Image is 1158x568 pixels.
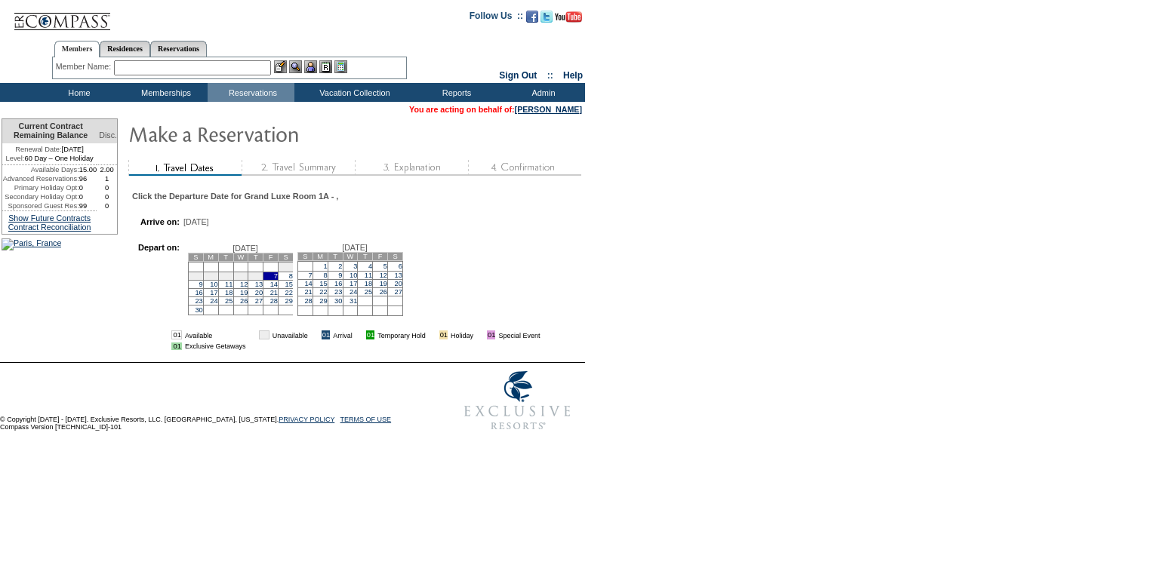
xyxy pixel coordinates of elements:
[395,272,402,279] a: 13
[338,263,342,270] a: 2
[450,363,585,438] img: Exclusive Resorts
[334,280,342,287] a: 16
[547,70,553,81] span: ::
[138,217,180,226] td: Arrive on:
[322,330,330,339] td: 01
[294,83,411,102] td: Vacation Collection
[210,289,217,296] a: 17
[350,280,357,287] a: 17
[319,60,332,73] img: Reservations
[343,252,358,260] td: W
[350,288,357,296] a: 24
[395,288,402,296] a: 27
[368,263,372,270] a: 4
[8,213,91,223] a: Show Future Contracts
[304,288,312,296] a: 21
[289,60,302,73] img: View
[15,145,61,154] span: Renewal Date:
[297,252,313,260] td: S
[333,330,353,339] td: Arrival
[313,252,328,260] td: M
[380,288,387,296] a: 26
[195,306,202,314] a: 30
[2,201,79,210] td: Sponsored Guest Res:
[183,217,209,226] span: [DATE]
[563,70,583,81] a: Help
[334,60,347,73] img: b_calculator.gif
[128,160,242,176] img: step1_state2.gif
[203,253,218,261] td: M
[255,281,263,288] a: 13
[255,297,263,305] a: 27
[225,297,233,305] a: 25
[555,15,582,24] a: Subscribe to our YouTube Channel
[2,192,79,201] td: Secondary Holiday Opt:
[319,280,327,287] a: 15
[242,160,355,176] img: step2_state1.gif
[121,83,208,102] td: Memberships
[208,83,294,102] td: Reservations
[263,253,279,261] td: F
[263,272,279,280] td: 7
[274,60,287,73] img: b_edit.gif
[498,83,585,102] td: Admin
[383,263,387,270] a: 5
[526,11,538,23] img: Become our fan on Facebook
[285,281,293,288] a: 15
[34,83,121,102] td: Home
[199,281,203,288] a: 9
[541,11,553,23] img: Follow us on Twitter
[2,183,79,192] td: Primary Holiday Opt:
[233,244,258,253] span: [DATE]
[304,297,312,305] a: 28
[2,238,61,250] img: Paris, France
[338,272,342,279] a: 9
[366,330,374,339] td: 01
[138,243,180,320] td: Depart on:
[233,272,248,280] td: 5
[185,330,246,339] td: Available
[380,280,387,287] a: 19
[97,165,117,174] td: 2.00
[355,160,468,176] img: step3_state1.gif
[487,330,495,339] td: 01
[171,342,181,350] td: 01
[240,289,248,296] a: 19
[350,272,357,279] a: 10
[255,289,263,296] a: 20
[285,297,293,305] a: 29
[499,70,537,81] a: Sign Out
[97,174,117,183] td: 1
[365,272,372,279] a: 11
[323,263,327,270] a: 1
[373,252,388,260] td: F
[79,192,97,201] td: 0
[225,289,233,296] a: 18
[270,297,278,305] a: 28
[319,288,327,296] a: 22
[555,11,582,23] img: Subscribe to our YouTube Channel
[56,60,114,73] div: Member Name:
[2,165,79,174] td: Available Days:
[334,288,342,296] a: 23
[476,331,484,339] img: i.gif
[79,201,97,210] td: 99
[409,105,582,114] span: You are acting on behalf of:
[350,297,357,305] a: 31
[100,41,150,57] a: Residences
[515,105,582,114] a: [PERSON_NAME]
[97,192,117,201] td: 0
[128,118,430,149] img: Make Reservation
[399,263,402,270] a: 6
[365,280,372,287] a: 18
[195,297,202,305] a: 23
[97,201,117,210] td: 0
[323,272,327,279] a: 8
[259,330,269,339] td: 01
[150,41,207,57] a: Reservations
[99,130,117,140] span: Disc.
[203,272,218,280] td: 3
[195,289,202,296] a: 16
[2,119,97,143] td: Current Contract Remaining Balance
[185,342,246,350] td: Exclusive Getaways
